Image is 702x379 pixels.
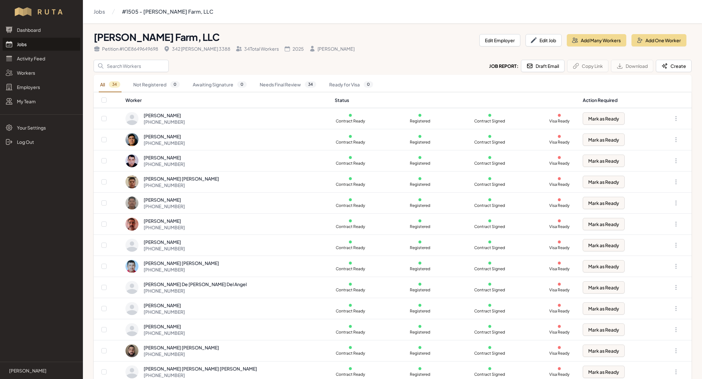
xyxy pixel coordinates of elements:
[144,196,185,203] div: [PERSON_NAME]
[170,81,180,88] span: 0
[489,63,518,69] h2: Job Report:
[583,366,625,378] button: Mark as Ready
[3,121,80,134] a: Your Settings
[404,309,435,314] p: Registered
[335,182,366,187] p: Contract Ready
[144,175,219,182] div: [PERSON_NAME] [PERSON_NAME]
[9,367,46,374] p: [PERSON_NAME]
[567,60,608,72] button: Copy Link
[236,45,279,52] div: 34 Total Workers
[144,218,185,224] div: [PERSON_NAME]
[335,266,366,272] p: Contract Ready
[94,77,692,92] nav: Tabs
[3,95,80,108] a: My Team
[611,60,653,72] button: Download
[335,224,366,229] p: Contract Ready
[94,45,158,52] div: Petition # IOE8649649698
[631,34,686,46] button: Add One Worker
[404,330,435,335] p: Registered
[3,23,80,36] a: Dashboard
[191,77,248,92] a: Awaiting Signature
[144,302,185,309] div: [PERSON_NAME]
[305,81,316,88] span: 34
[583,197,625,209] button: Mark as Ready
[544,287,575,293] p: Visa Ready
[583,302,625,315] button: Mark as Ready
[404,245,435,250] p: Registered
[544,266,575,272] p: Visa Ready
[328,77,374,92] a: Ready for Visa
[335,119,366,124] p: Contract Ready
[144,119,185,125] div: [PHONE_NUMBER]
[583,112,625,125] button: Mark as Ready
[404,266,435,272] p: Registered
[94,5,213,18] nav: Breadcrumb
[526,34,562,46] button: Edit Job
[335,203,366,208] p: Contract Ready
[474,161,505,166] p: Contract Signed
[335,245,366,250] p: Contract Ready
[144,203,185,209] div: [PHONE_NUMBER]
[284,45,304,52] div: 2025
[335,140,366,145] p: Contract Ready
[404,161,435,166] p: Registered
[144,266,219,273] div: [PHONE_NUMBER]
[144,323,185,330] div: [PERSON_NAME]
[583,260,625,272] button: Mark as Ready
[567,34,626,46] button: Add Many Workers
[94,5,105,18] a: Jobs
[544,203,575,208] p: Visa Ready
[474,266,505,272] p: Contract Signed
[474,224,505,229] p: Contract Signed
[544,182,575,187] p: Visa Ready
[144,281,247,287] div: [PERSON_NAME] De [PERSON_NAME] Del Angel
[474,330,505,335] p: Contract Signed
[109,81,120,88] span: 34
[144,365,257,372] div: [PERSON_NAME] [PERSON_NAME] [PERSON_NAME]
[583,281,625,294] button: Mark as Ready
[3,52,80,65] a: Activity Feed
[335,330,366,335] p: Contract Ready
[544,161,575,166] p: Visa Ready
[94,31,474,43] h1: [PERSON_NAME] Farm, LLC
[125,97,327,103] div: Worker
[144,344,219,351] div: [PERSON_NAME] [PERSON_NAME]
[3,135,80,148] a: Log Out
[144,133,185,140] div: [PERSON_NAME]
[132,77,181,92] a: Not Registered
[583,239,625,251] button: Mark as Ready
[144,154,185,161] div: [PERSON_NAME]
[144,112,185,119] div: [PERSON_NAME]
[583,155,625,167] button: Mark as Ready
[404,372,435,377] p: Registered
[144,245,185,252] div: [PHONE_NUMBER]
[474,309,505,314] p: Contract Signed
[144,182,219,188] div: [PHONE_NUMBER]
[521,60,565,72] button: Draft Email
[583,133,625,146] button: Mark as Ready
[404,203,435,208] p: Registered
[3,66,80,79] a: Workers
[579,92,654,108] th: Action Required
[404,119,435,124] p: Registered
[656,60,692,72] button: Create
[309,45,355,52] div: [PERSON_NAME]
[544,140,575,145] p: Visa Ready
[583,218,625,230] button: Mark as Ready
[144,287,247,294] div: [PHONE_NUMBER]
[544,330,575,335] p: Visa Ready
[404,140,435,145] p: Registered
[474,140,505,145] p: Contract Signed
[258,77,318,92] a: Needs Final Review
[544,309,575,314] p: Visa Ready
[331,92,579,108] th: Status
[144,309,185,315] div: [PHONE_NUMBER]
[3,81,80,94] a: Employers
[144,372,257,378] div: [PHONE_NUMBER]
[404,182,435,187] p: Registered
[144,161,185,167] div: [PHONE_NUMBER]
[544,224,575,229] p: Visa Ready
[544,351,575,356] p: Visa Ready
[163,45,230,52] div: 342 [PERSON_NAME] 3388
[474,372,505,377] p: Contract Signed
